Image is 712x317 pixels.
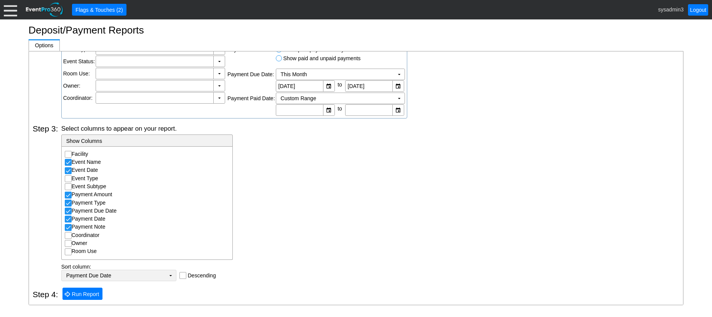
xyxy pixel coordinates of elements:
[281,70,307,78] span: This Month
[29,25,684,35] h1: Deposit/Payment Reports
[66,138,102,144] span: Show Columns
[72,232,99,238] label: Coordinator
[66,272,111,279] span: Payment Due Date
[63,92,95,104] td: Coordinator:
[61,264,233,270] div: Sort column:
[283,46,344,53] label: Show paid payments only
[72,208,117,214] label: Payment Due Date
[72,200,106,206] label: Payment Type
[188,272,216,279] label: Descending
[72,159,101,165] label: Event Name
[63,68,95,79] td: Room Use:
[281,94,316,102] span: Custom Range
[64,290,101,298] span: Run Report
[227,93,275,116] td: Payment Paid Date:
[70,290,101,298] span: Run Report
[72,191,112,197] label: Payment Amount
[72,248,97,254] label: Room Use
[72,224,106,230] label: Payment Note
[74,6,124,14] span: Flags & Touches (2)
[72,183,106,189] label: Event Subtype
[25,1,64,18] img: EventPro360
[33,290,61,299] div: Step 4:
[72,175,98,181] label: Event Type
[72,151,88,157] label: Facility
[276,80,404,90] div: to
[227,69,275,92] td: Payment Due Date:
[35,42,53,48] span: Options
[72,216,106,222] label: Payment Date
[4,3,17,16] div: Menu: Click or 'Crtl+M' to toggle menu open/close
[72,240,87,246] label: Owner
[276,104,404,114] div: to
[283,55,360,61] label: Show paid and unpaid payments
[33,124,61,133] div: Step 3:
[63,80,95,91] td: Owner:
[688,4,708,16] a: Logout
[63,56,95,67] td: Event Status:
[658,6,684,12] span: sysadmin3
[72,167,98,173] label: Event Date
[61,124,680,133] div: Select columns to appear on your report.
